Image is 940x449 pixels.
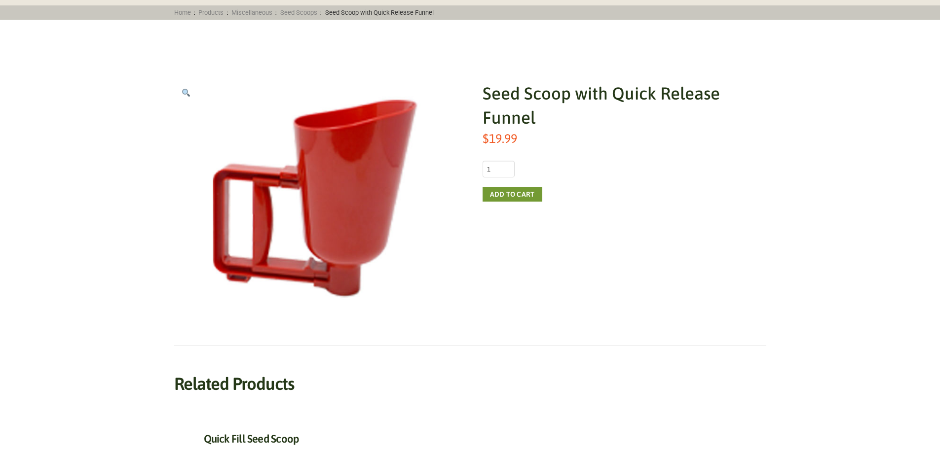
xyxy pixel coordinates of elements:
[171,9,437,16] span: : : : :
[322,9,437,16] span: Seed Scoop with Quick Release Funnel
[171,9,194,16] a: Home
[182,89,190,97] img: 🔍
[174,373,766,394] h2: Related products
[483,131,489,145] span: $
[483,81,766,130] h1: Seed Scoop with Quick Release Funnel
[483,131,517,145] bdi: 19.99
[204,432,300,445] a: Quick Fill Seed Scoop
[195,9,227,16] a: Products
[277,9,320,16] a: Seed Scoops
[483,161,515,177] input: Product quantity
[174,81,198,105] a: View full-screen image gallery
[483,187,542,202] button: Add to cart
[228,9,276,16] a: Miscellaneous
